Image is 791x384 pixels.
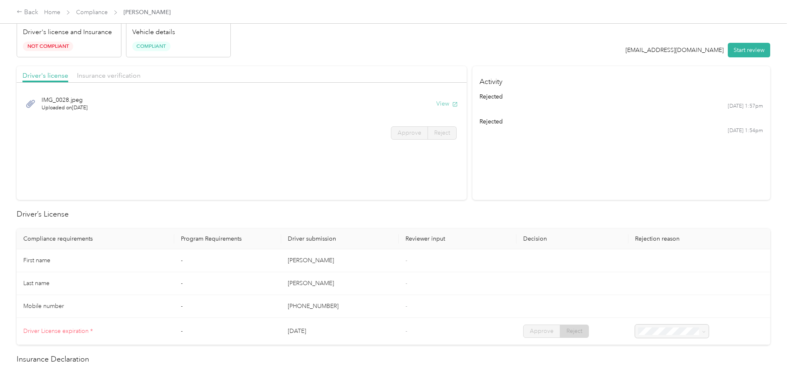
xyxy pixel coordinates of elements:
td: Last name [17,272,174,295]
button: Start review [728,43,770,57]
div: Back [17,7,38,17]
a: Home [44,9,60,16]
th: Program Requirements [174,229,281,249]
td: - [174,272,281,295]
td: Mobile number [17,295,174,318]
div: [EMAIL_ADDRESS][DOMAIN_NAME] [625,46,724,54]
td: - [174,295,281,318]
span: - [405,327,407,335]
span: Approve [398,129,421,136]
td: - [174,318,281,345]
td: [DATE] [281,318,399,345]
h2: Insurance Declaration [17,354,770,365]
span: Driver's license [22,71,68,79]
p: Vehicle details [132,27,175,37]
th: Driver submission [281,229,399,249]
span: Not Compliant [23,42,73,51]
iframe: Everlance-gr Chat Button Frame [744,337,791,384]
td: [PHONE_NUMBER] [281,295,399,318]
span: First name [23,257,50,264]
span: Approve [530,327,554,335]
span: [PERSON_NAME] [124,8,171,17]
span: Reject [566,327,582,335]
span: - [405,303,407,310]
span: Compliant [132,42,171,51]
td: - [174,249,281,272]
div: rejected [480,117,763,126]
h4: Activity [472,66,770,92]
span: Last name [23,280,49,287]
span: Driver License expiration * [23,327,93,335]
th: Rejection reason [628,229,770,249]
span: - [405,280,407,287]
time: [DATE] 1:57pm [728,103,763,110]
time: [DATE] 1:54pm [728,127,763,135]
th: Compliance requirements [17,229,174,249]
td: [PERSON_NAME] [281,272,399,295]
h2: Driver’s License [17,209,770,220]
td: Driver License expiration * [17,318,174,345]
td: First name [17,249,174,272]
p: Driver's license and Insurance [23,27,112,37]
span: Mobile number [23,303,64,310]
span: IMG_0028.jpeg [42,96,88,104]
th: Reviewer input [399,229,517,249]
div: rejected [480,92,763,101]
span: Insurance verification [77,71,141,79]
td: [PERSON_NAME] [281,249,399,272]
span: - [405,257,407,264]
button: View [436,99,458,108]
a: Compliance [76,9,108,16]
span: Uploaded on [DATE] [42,104,88,112]
th: Decision [517,229,629,249]
span: Reject [434,129,450,136]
